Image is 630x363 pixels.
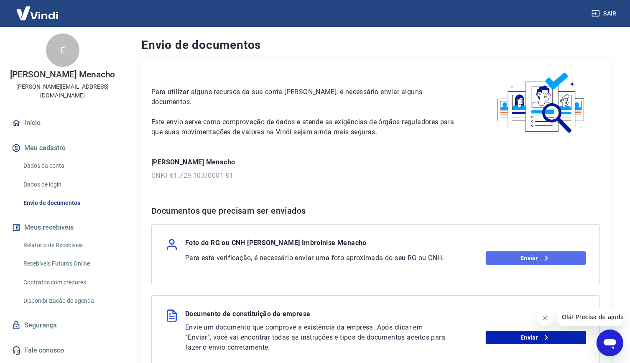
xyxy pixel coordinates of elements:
[20,194,115,212] a: Envio de documentos
[151,171,600,181] p: CNPJ 61.729.103/0001-81
[185,253,446,263] p: Para esta verificação, é necessário enviar uma foto aproximada do seu RG ou CNH.
[20,237,115,254] a: Relatório de Recebíveis
[590,6,620,21] button: Sair
[185,322,446,353] p: Envie um documento que comprove a existência da empresa. Após clicar em “Enviar”, você vai encont...
[7,82,118,100] p: [PERSON_NAME][EMAIL_ADDRESS][DOMAIN_NAME]
[10,316,115,335] a: Segurança
[20,274,115,291] a: Contratos com credores
[5,6,70,13] span: Olá! Precisa de ajuda?
[10,139,115,157] button: Meu cadastro
[151,117,463,137] p: Este envio serve como comprovação de dados e atende as exigências de órgãos reguladores para que ...
[185,238,367,251] p: Foto do RG ou CNH [PERSON_NAME] Imbroinise Menacho
[10,114,115,132] a: Início
[20,255,115,272] a: Recebíveis Futuros Online
[20,292,115,309] a: Disponibilização de agenda
[185,309,310,322] p: Documento de constituição da empresa
[151,87,463,107] p: Para utilizar alguns recursos da sua conta [PERSON_NAME], é necessário enviar alguns documentos.
[537,309,553,326] iframe: Fechar mensagem
[151,157,600,167] p: [PERSON_NAME] Menacho
[483,70,600,136] img: waiting_documents.41d9841a9773e5fdf392cede4d13b617.svg
[10,341,115,360] a: Fale conosco
[486,251,586,265] a: Enviar
[165,309,179,322] img: file.3f2e98d22047474d3a157069828955b5.svg
[20,157,115,174] a: Dados da conta
[486,331,586,344] a: Enviar
[151,204,600,217] h6: Documentos que precisam ser enviados
[10,218,115,237] button: Meus recebíveis
[557,308,623,326] iframe: Mensagem da empresa
[10,0,64,26] img: Vindi
[597,330,623,356] iframe: Botão para abrir a janela de mensagens
[10,70,115,79] p: [PERSON_NAME] Menacho
[20,176,115,193] a: Dados de login
[141,37,610,54] h4: Envio de documentos
[165,238,179,251] img: user.af206f65c40a7206969b71a29f56cfb7.svg
[46,33,79,67] div: E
